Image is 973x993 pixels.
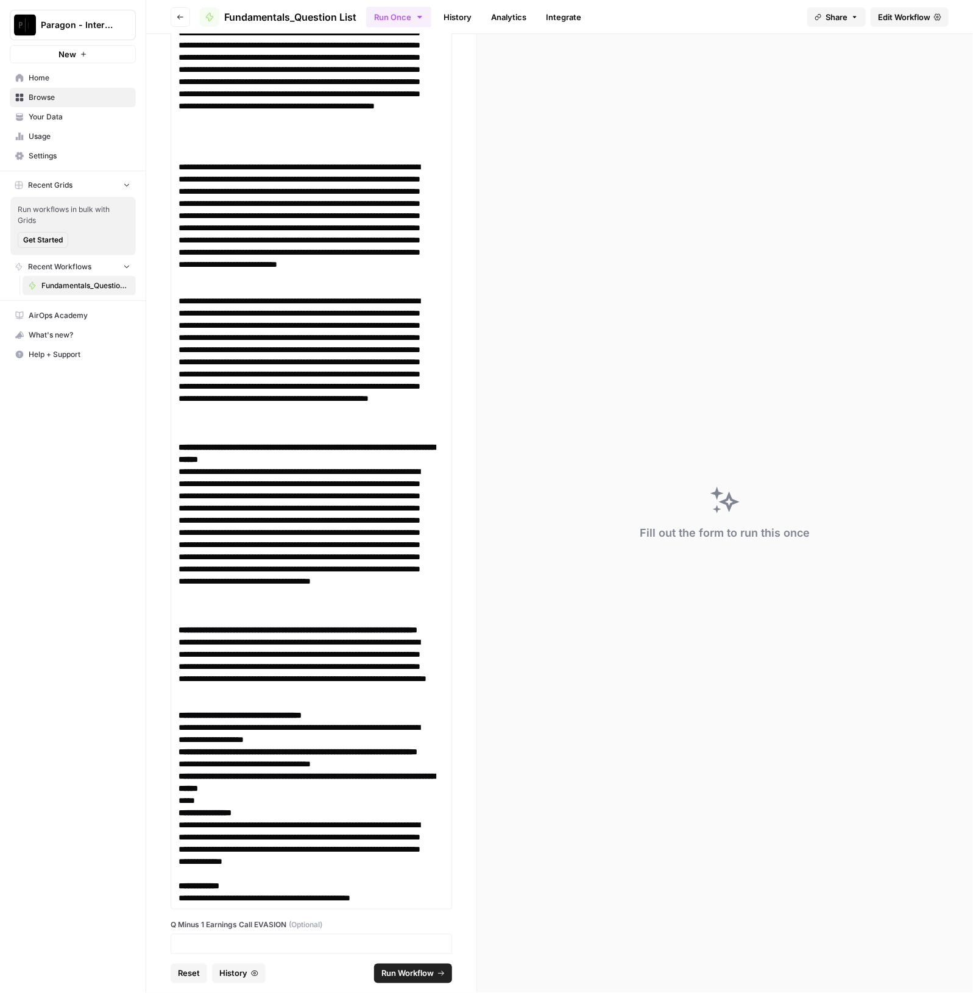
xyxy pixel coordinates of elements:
a: Home [10,68,136,88]
span: Browse [29,92,130,103]
span: Run workflows in bulk with Grids [18,204,129,226]
a: Analytics [484,7,534,27]
div: Fill out the form to run this once [640,525,810,542]
a: Edit Workflow [871,7,949,27]
a: Usage [10,127,136,146]
span: History [219,967,247,980]
span: Get Started [23,235,63,246]
button: History [212,964,266,983]
a: Browse [10,88,136,107]
button: Recent Workflows [10,258,136,276]
button: Workspace: Paragon - Internal Usage [10,10,136,40]
span: Recent Grids [28,180,73,191]
button: Run Workflow [374,964,452,983]
span: Your Data [29,111,130,122]
span: (Optional) [289,919,322,930]
label: Q Minus 1 Earnings Call EVASION [171,919,452,930]
button: Get Started [18,232,68,248]
span: Home [29,72,130,83]
button: Run Once [366,7,431,27]
span: Settings [29,150,130,161]
a: Integrate [539,7,589,27]
span: Reset [178,967,200,980]
a: History [436,7,479,27]
span: Paragon - Internal Usage [41,19,115,31]
span: Share [826,11,847,23]
div: What's new? [10,326,135,344]
img: Paragon - Internal Usage Logo [14,14,36,36]
a: Settings [10,146,136,166]
span: Usage [29,131,130,142]
span: New [58,48,76,60]
button: Reset [171,964,207,983]
button: New [10,45,136,63]
span: AirOps Academy [29,310,130,321]
span: Help + Support [29,349,130,360]
button: Help + Support [10,345,136,364]
button: Share [807,7,866,27]
span: Recent Workflows [28,261,91,272]
a: Fundamentals_Question List [200,7,356,27]
a: AirOps Academy [10,306,136,325]
a: Your Data [10,107,136,127]
a: Fundamentals_Question List [23,276,136,295]
span: Fundamentals_Question List [41,280,130,291]
button: What's new? [10,325,136,345]
span: Edit Workflow [878,11,930,23]
button: Recent Grids [10,176,136,194]
span: Run Workflow [381,967,434,980]
span: Fundamentals_Question List [224,10,356,24]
